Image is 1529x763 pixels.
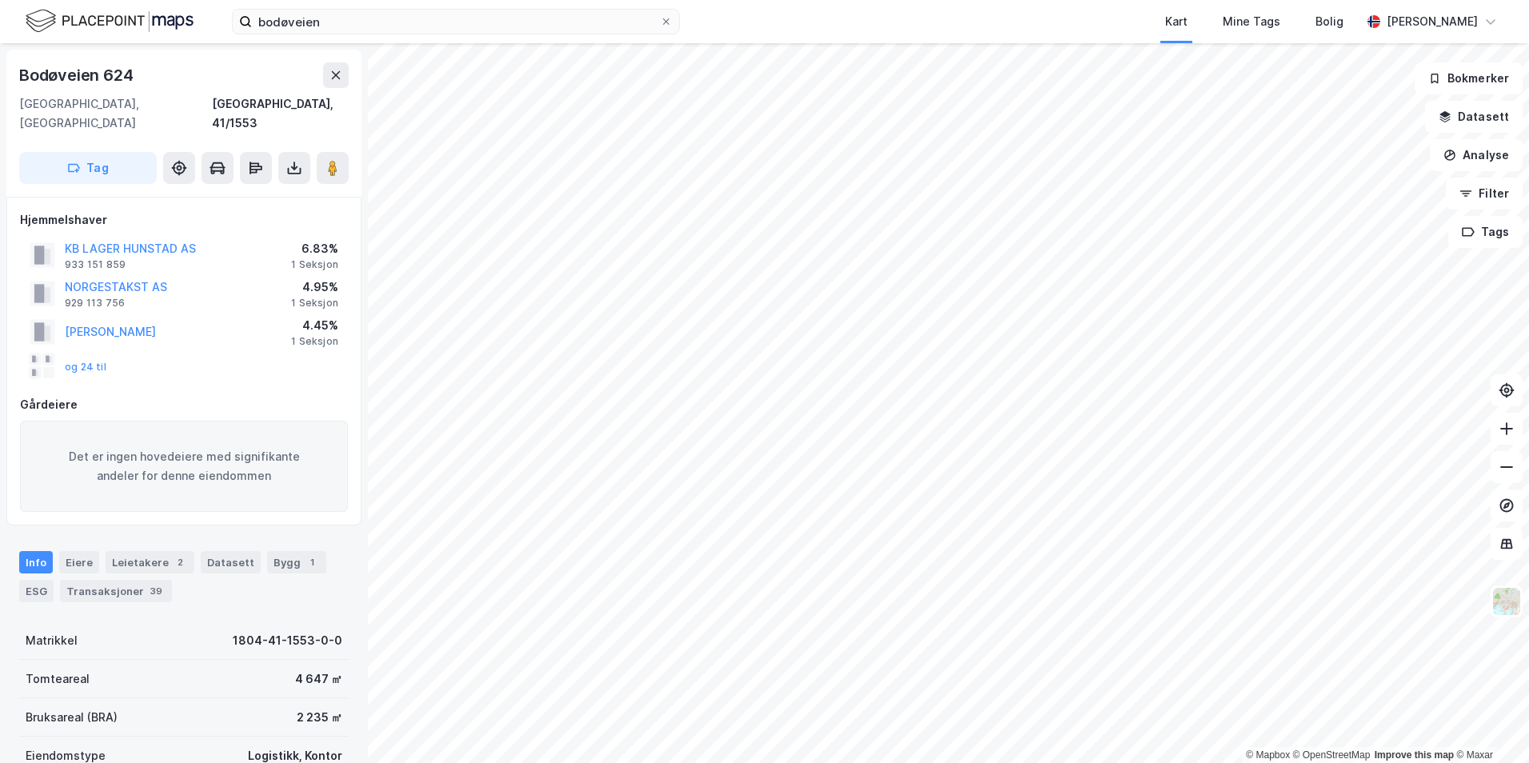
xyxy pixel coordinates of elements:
a: Mapbox [1246,749,1290,761]
button: Tag [19,152,157,184]
div: Det er ingen hovedeiere med signifikante andeler for denne eiendommen [20,421,348,512]
div: Bodøveien 624 [19,62,136,88]
button: Filter [1446,178,1523,210]
div: 1 Seksjon [291,258,338,271]
div: Kart [1165,12,1188,31]
button: Tags [1448,216,1523,248]
img: Z [1491,586,1522,617]
div: 2 235 ㎡ [297,708,342,727]
div: 1 Seksjon [291,335,338,348]
iframe: Chat Widget [1449,686,1529,763]
input: Søk på adresse, matrikkel, gårdeiere, leietakere eller personer [252,10,660,34]
div: Bruksareal (BRA) [26,708,118,727]
div: Eiere [59,551,99,573]
div: 929 113 756 [65,297,125,310]
div: 4 647 ㎡ [295,669,342,689]
a: OpenStreetMap [1293,749,1371,761]
div: Bolig [1315,12,1343,31]
div: 1804-41-1553-0-0 [233,631,342,650]
div: Info [19,551,53,573]
button: Analyse [1430,139,1523,171]
button: Datasett [1425,101,1523,133]
div: Hjemmelshaver [20,210,348,230]
div: Transaksjoner [60,580,172,602]
div: 2 [172,554,188,570]
div: [GEOGRAPHIC_DATA], [GEOGRAPHIC_DATA] [19,94,212,133]
div: Matrikkel [26,631,78,650]
div: 39 [147,583,166,599]
a: Improve this map [1375,749,1454,761]
div: Leietakere [106,551,194,573]
div: [GEOGRAPHIC_DATA], 41/1553 [212,94,349,133]
div: 6.83% [291,239,338,258]
div: Tomteareal [26,669,90,689]
div: Gårdeiere [20,395,348,414]
div: ESG [19,580,54,602]
div: [PERSON_NAME] [1387,12,1478,31]
div: 1 [304,554,320,570]
div: Datasett [201,551,261,573]
div: Kontrollprogram for chat [1449,686,1529,763]
button: Bokmerker [1415,62,1523,94]
div: 4.45% [291,316,338,335]
div: 4.95% [291,278,338,297]
div: 1 Seksjon [291,297,338,310]
div: 933 151 859 [65,258,126,271]
div: Mine Tags [1223,12,1280,31]
div: Bygg [267,551,326,573]
img: logo.f888ab2527a4732fd821a326f86c7f29.svg [26,7,194,35]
